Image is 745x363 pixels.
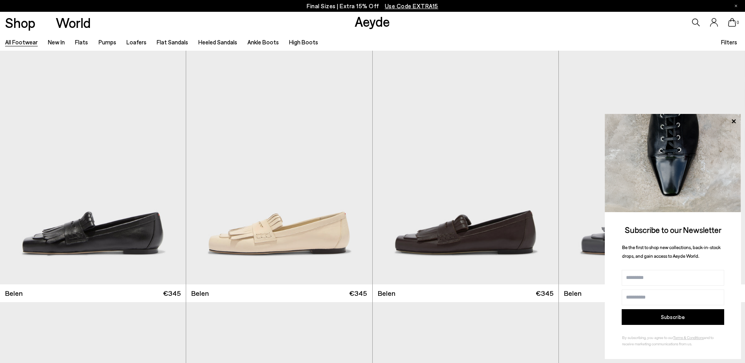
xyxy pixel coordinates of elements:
[622,244,721,259] span: Be the first to shop new collections, back-in-stock drops, and gain access to Aeyde World.
[622,309,724,325] button: Subscribe
[5,16,35,29] a: Shop
[373,51,558,284] a: 6 / 6 1 / 6 2 / 6 3 / 6 4 / 6 5 / 6 6 / 6 1 / 6 Next slide Previous slide
[191,288,209,298] span: Belen
[736,20,740,25] span: 0
[536,288,553,298] span: €345
[373,51,558,284] div: 1 / 6
[289,38,318,46] a: High Boots
[48,38,65,46] a: New In
[728,18,736,27] a: 0
[373,284,558,302] a: Belen €345
[186,51,372,284] img: Belen Tassel Loafers
[673,335,704,340] a: Terms & Conditions
[559,51,745,284] img: Belen Tassel Loafers
[558,51,744,284] div: 2 / 6
[99,38,116,46] a: Pumps
[355,13,390,29] a: Aeyde
[559,51,745,284] a: 6 / 6 1 / 6 2 / 6 3 / 6 4 / 6 5 / 6 6 / 6 1 / 6 Next slide Previous slide
[5,38,38,46] a: All Footwear
[56,16,91,29] a: World
[385,2,438,9] span: Navigate to /collections/ss25-final-sizes
[186,51,372,284] div: 2 / 6
[622,335,673,340] span: By subscribing, you agree to our
[349,288,367,298] span: €345
[163,288,181,298] span: €345
[559,284,745,302] a: Belen €345
[126,38,146,46] a: Loafers
[75,38,88,46] a: Flats
[5,288,23,298] span: Belen
[186,284,372,302] a: Belen €345
[721,38,737,46] span: Filters
[247,38,279,46] a: Ankle Boots
[559,51,745,284] div: 1 / 6
[307,1,438,11] p: Final Sizes | Extra 15% Off
[157,38,188,46] a: Flat Sandals
[564,288,582,298] span: Belen
[605,114,741,212] img: ca3f721fb6ff708a270709c41d776025.jpg
[373,51,558,284] img: Belen Tassel Loafers
[625,225,721,235] span: Subscribe to our Newsletter
[198,38,237,46] a: Heeled Sandals
[378,288,395,298] span: Belen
